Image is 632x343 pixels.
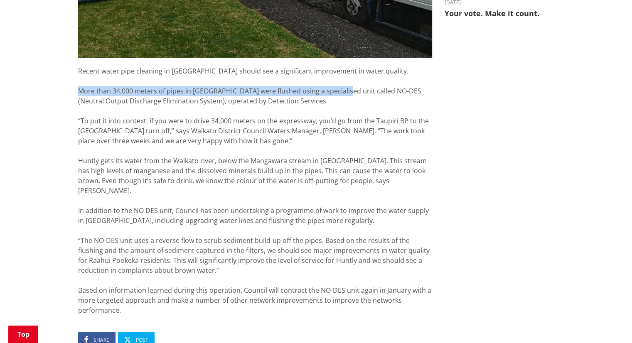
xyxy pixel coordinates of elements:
a: Top [8,326,38,343]
div: Based on information learned during this operation, Council will contract the NO-DES unit again i... [78,285,432,315]
span: Recent water pipe cleaning in [GEOGRAPHIC_DATA] should see a significant improvement in water qua... [78,66,408,76]
div: “To put it into context, if you were to drive 34,000 meters on the expressway, you’d go from the ... [78,116,432,146]
h3: Your vote. Make it count. [445,9,554,18]
div: In addition to the NO DES unit, Council has been undertaking a programme of work to improve the w... [78,206,432,225]
div: Huntly gets its water from the Waikato river, below the Mangawara stream in [GEOGRAPHIC_DATA]. Th... [78,156,432,196]
iframe: Messenger Launcher [594,308,624,338]
div: More than 34,000 meters of pipes in [GEOGRAPHIC_DATA] were flushed using a specialised unit calle... [78,86,432,106]
div: “The NO-DES unit uses a reverse flow to scrub sediment build-up off the pipes. Based on the resul... [78,235,432,275]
